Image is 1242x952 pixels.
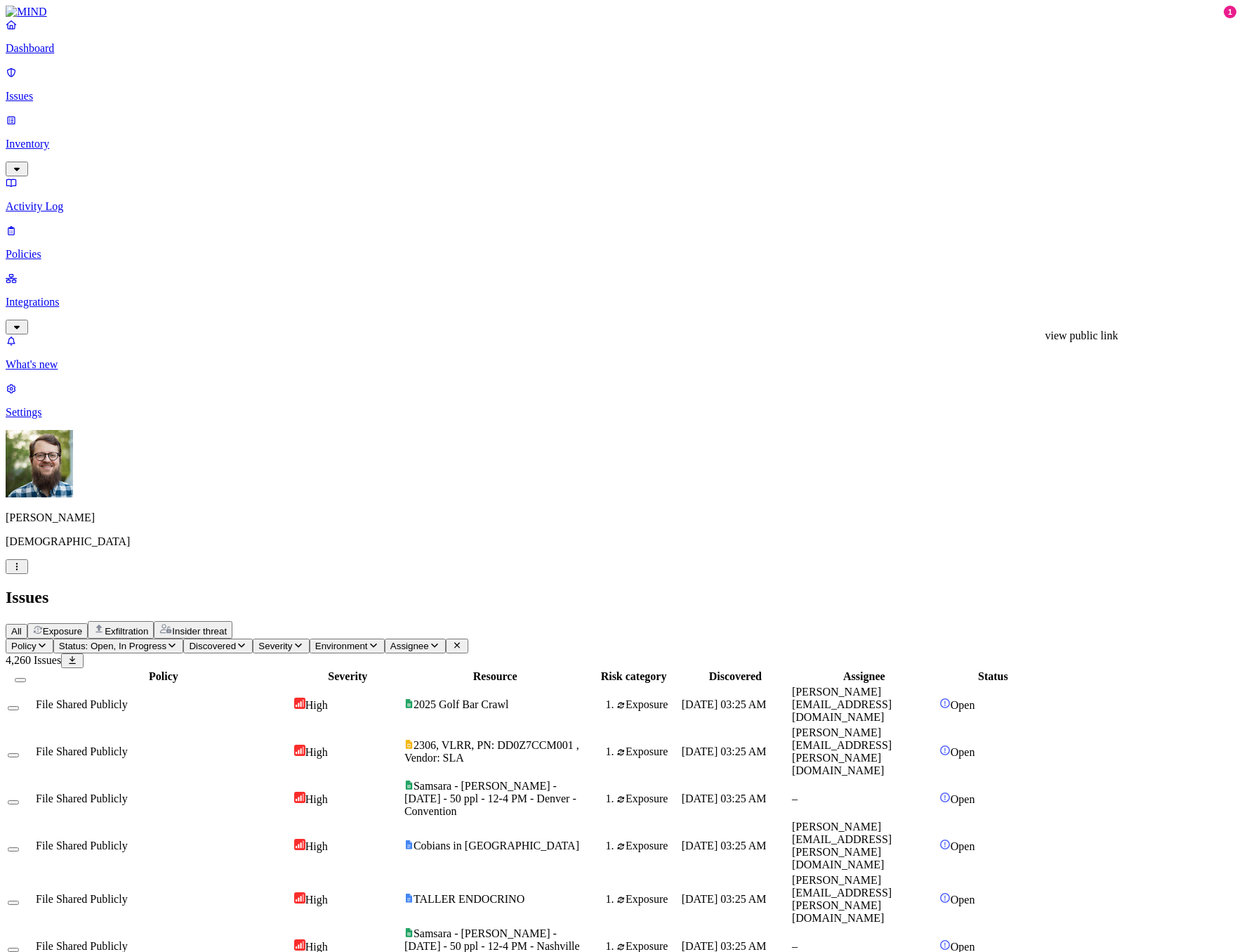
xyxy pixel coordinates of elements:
[6,200,1236,213] p: Activity Log
[6,430,73,497] img: Rick Heil
[616,840,678,852] div: Exposure
[404,840,414,849] img: google-docs
[939,745,951,756] img: status-open
[951,894,975,906] span: Open
[294,839,305,850] img: severity-high
[792,940,798,952] span: –
[616,698,678,711] div: Exposure
[792,874,892,924] span: [PERSON_NAME][EMAIL_ADDRESS][PERSON_NAME][DOMAIN_NAME]
[305,793,328,805] span: High
[59,641,166,651] span: Status: Open, In Progress
[616,793,678,805] div: Exposure
[404,699,414,708] img: google-sheets
[6,248,1236,261] p: Policies
[951,699,975,711] span: Open
[189,641,236,651] span: Discovered
[1224,6,1236,18] div: 1
[682,698,767,710] span: [DATE] 03:25 AM
[6,511,1236,524] p: [PERSON_NAME]
[8,901,19,905] button: Select row
[682,893,767,905] span: [DATE] 03:25 AM
[6,42,1236,55] p: Dashboard
[105,626,148,637] span: Exfiltration
[6,90,1236,103] p: Issues
[11,626,22,637] span: All
[8,753,19,757] button: Select row
[951,840,975,852] span: Open
[390,641,429,651] span: Assignee
[6,138,1236,150] p: Inventory
[951,793,975,805] span: Open
[8,847,19,852] button: Select row
[36,840,128,852] span: File Shared Publicly
[294,698,305,709] img: severity-high
[792,670,937,683] div: Assignee
[258,641,292,651] span: Severity
[294,745,305,756] img: severity-high
[1045,330,1118,342] div: view public link
[616,893,678,906] div: Exposure
[305,840,328,852] span: High
[8,948,19,952] button: Select row
[939,670,1047,683] div: Status
[939,792,951,803] img: status-open
[616,745,678,758] div: Exposure
[36,793,128,804] span: File Shared Publicly
[43,626,82,637] span: Exposure
[294,792,305,803] img: severity-high
[15,678,26,682] button: Select all
[294,892,305,904] img: severity-high
[36,893,128,905] span: File Shared Publicly
[315,641,368,651] span: Environment
[11,641,37,651] span: Policy
[404,928,414,937] img: google-sheets
[682,840,767,852] span: [DATE] 03:25 AM
[6,654,61,666] span: 4,260 Issues
[682,670,789,683] div: Discovered
[294,939,305,951] img: severity-high
[414,840,579,852] span: Cobians in [GEOGRAPHIC_DATA]
[939,839,951,850] img: status-open
[792,793,798,804] span: –
[6,535,1236,548] p: [DEMOGRAPHIC_DATA]
[404,894,414,903] img: google-docs
[305,894,328,906] span: High
[6,6,47,18] img: MIND
[8,706,19,710] button: Select row
[36,745,128,757] span: File Shared Publicly
[6,358,1236,371] p: What's new
[8,800,19,804] button: Select row
[305,699,328,711] span: High
[404,740,414,749] img: google-slides
[6,406,1236,419] p: Settings
[36,698,128,710] span: File Shared Publicly
[939,892,951,904] img: status-open
[305,746,328,758] span: High
[792,821,892,871] span: [PERSON_NAME][EMAIL_ADDRESS][PERSON_NAME][DOMAIN_NAME]
[404,739,579,764] span: 2306, VLRR, PN: DD0Z7CCM001 , Vendor: SLA
[414,893,524,905] span: TALLER ENDOCRINO
[36,940,128,952] span: File Shared Publicly
[172,626,227,637] span: Insider threat
[792,726,892,776] span: [PERSON_NAME][EMAIL_ADDRESS][PERSON_NAME][DOMAIN_NAME]
[6,588,1236,607] h2: Issues
[404,670,586,683] div: Resource
[404,780,576,817] span: Samsara - [PERSON_NAME] - [DATE] - 50 ppl - 12-4 PM - Denver - Convention
[588,670,678,683] div: Risk category
[939,698,951,709] img: status-open
[951,746,975,758] span: Open
[414,698,509,710] span: 2025 Golf Bar Crawl
[939,939,951,951] img: status-open
[294,670,402,683] div: Severity
[682,940,767,952] span: [DATE] 03:25 AM
[792,686,892,723] span: [PERSON_NAME][EMAIL_ADDRESS][DOMAIN_NAME]
[36,670,291,683] div: Policy
[6,296,1236,308] p: Integrations
[404,781,414,790] img: google-sheets
[682,793,767,804] span: [DATE] 03:25 AM
[682,745,767,757] span: [DATE] 03:25 AM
